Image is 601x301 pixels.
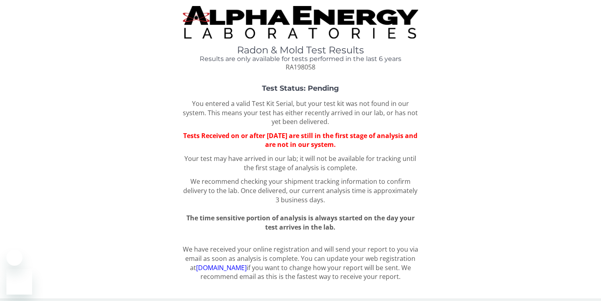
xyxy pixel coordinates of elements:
strong: Test Status: Pending [262,84,339,93]
p: You entered a valid Test Kit Serial, but your test kit was not found in our system. This means yo... [183,99,418,127]
span: We recommend checking your shipment tracking information to confirm delivery to the lab. [183,177,411,195]
a: [DOMAIN_NAME] [196,263,247,272]
iframe: Close message [6,250,22,266]
h4: Results are only available for tests performed in the last 6 years [183,55,418,63]
span: Tests Received on or after [DATE] are still in the first stage of analysis and are not in our sys... [183,131,417,149]
iframe: Button to launch messaging window [6,269,32,295]
p: Your test may have arrived in our lab; it will not be available for tracking until the first stag... [183,154,418,173]
p: We have received your online registration and will send your report to you via email as soon as a... [183,245,418,281]
img: TightCrop.jpg [183,6,418,39]
span: RA198058 [286,63,315,71]
span: The time sensitive portion of analysis is always started on the day your test arrives in the lab. [186,214,415,232]
span: Once delivered, our current analysis time is approximately 3 business days. [241,186,417,204]
h1: Radon & Mold Test Results [183,45,418,55]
